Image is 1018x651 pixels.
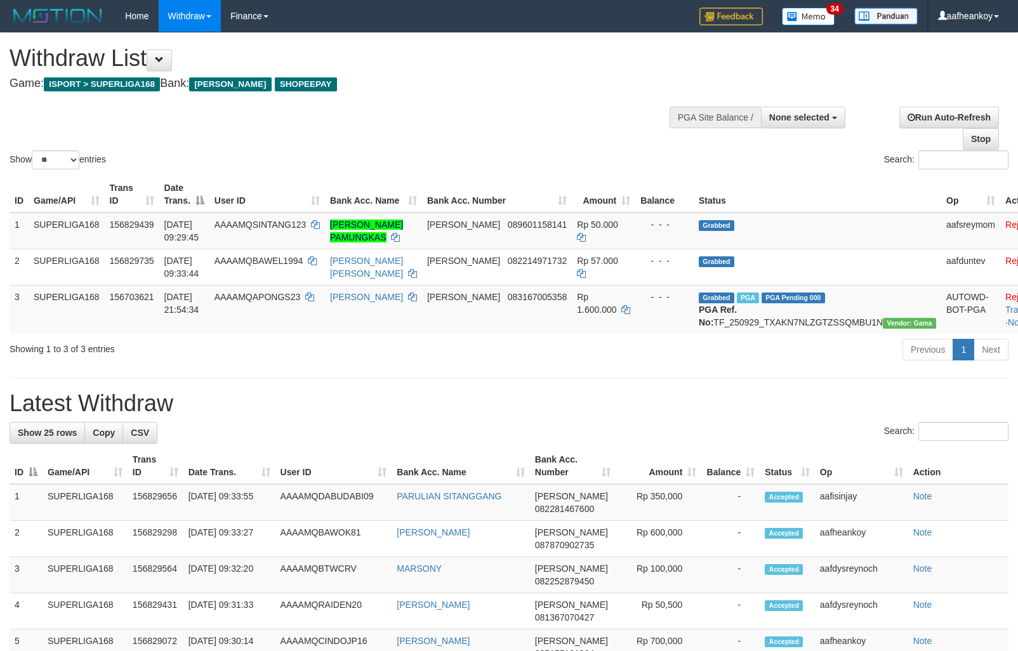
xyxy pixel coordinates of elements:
[953,339,974,360] a: 1
[29,213,105,249] td: SUPERLIGA168
[275,557,392,593] td: AAAAMQBTWCRV
[10,285,29,334] td: 3
[10,77,666,90] h4: Game: Bank:
[535,636,608,646] span: [PERSON_NAME]
[765,636,803,647] span: Accepted
[701,448,760,484] th: Balance: activate to sort column ascending
[762,293,825,303] span: PGA Pending
[397,563,442,574] a: MARSONY
[128,448,183,484] th: Trans ID: activate to sort column ascending
[699,8,763,25] img: Feedback.jpg
[530,448,616,484] th: Bank Acc. Number: activate to sort column ascending
[769,112,830,122] span: None selected
[427,292,500,302] span: [PERSON_NAME]
[122,422,157,444] a: CSV
[616,521,702,557] td: Rp 600,000
[616,448,702,484] th: Amount: activate to sort column ascending
[765,600,803,611] span: Accepted
[535,576,594,586] span: Copy 082252879450 to clipboard
[10,46,666,71] h1: Withdraw List
[899,107,999,128] a: Run Auto-Refresh
[699,293,734,303] span: Grabbed
[110,256,154,266] span: 156829735
[427,220,500,230] span: [PERSON_NAME]
[616,593,702,629] td: Rp 50,500
[29,176,105,213] th: Game/API: activate to sort column ascending
[110,292,154,302] span: 156703621
[427,256,500,266] span: [PERSON_NAME]
[183,557,275,593] td: [DATE] 09:32:20
[10,6,106,25] img: MOTION_logo.png
[640,254,689,267] div: - - -
[913,636,932,646] a: Note
[577,256,618,266] span: Rp 57.000
[10,150,106,169] label: Show entries
[164,292,199,315] span: [DATE] 21:54:34
[43,557,128,593] td: SUPERLIGA168
[765,564,803,575] span: Accepted
[815,484,908,521] td: aafisinjay
[918,150,1008,169] input: Search:
[18,428,77,438] span: Show 25 rows
[330,220,403,242] a: [PERSON_NAME] PAMUNGKAS
[699,305,737,327] b: PGA Ref. No:
[330,292,403,302] a: [PERSON_NAME]
[183,448,275,484] th: Date Trans.: activate to sort column ascending
[694,176,941,213] th: Status
[941,213,1000,249] td: aafsreymom
[701,593,760,629] td: -
[43,593,128,629] td: SUPERLIGA168
[275,521,392,557] td: AAAAMQBAWOK81
[902,339,953,360] a: Previous
[397,636,470,646] a: [PERSON_NAME]
[128,593,183,629] td: 156829431
[815,521,908,557] td: aafheankoy
[616,557,702,593] td: Rp 100,000
[572,176,635,213] th: Amount: activate to sort column ascending
[164,256,199,279] span: [DATE] 09:33:44
[908,448,1008,484] th: Action
[183,593,275,629] td: [DATE] 09:31:33
[694,285,941,334] td: TF_250929_TXAKN7NLZGTZSSQMBU1N
[275,593,392,629] td: AAAAMQRAIDEN20
[10,176,29,213] th: ID
[105,176,159,213] th: Trans ID: activate to sort column ascending
[765,528,803,539] span: Accepted
[577,220,618,230] span: Rp 50.000
[884,150,1008,169] label: Search:
[164,220,199,242] span: [DATE] 09:29:45
[110,220,154,230] span: 156829439
[215,292,300,302] span: AAAAMQAPONGS23
[325,176,422,213] th: Bank Acc. Name: activate to sort column ascending
[275,77,337,91] span: SHOPEEPAY
[941,176,1000,213] th: Op: activate to sort column ascending
[209,176,325,213] th: User ID: activate to sort column ascending
[159,176,209,213] th: Date Trans.: activate to sort column descending
[815,593,908,629] td: aafdysreynoch
[128,484,183,521] td: 156829656
[275,484,392,521] td: AAAAMQDABUDABI09
[737,293,759,303] span: Marked by aafchhiseyha
[699,220,734,231] span: Grabbed
[93,428,115,438] span: Copy
[10,338,414,355] div: Showing 1 to 3 of 3 entries
[508,220,567,230] span: Copy 089601158141 to clipboard
[913,491,932,501] a: Note
[508,256,567,266] span: Copy 082214971732 to clipboard
[635,176,694,213] th: Balance
[815,557,908,593] td: aafdysreynoch
[29,249,105,285] td: SUPERLIGA168
[10,213,29,249] td: 1
[535,600,608,610] span: [PERSON_NAME]
[670,107,761,128] div: PGA Site Balance /
[29,285,105,334] td: SUPERLIGA168
[422,176,572,213] th: Bank Acc. Number: activate to sort column ascending
[974,339,1008,360] a: Next
[10,593,43,629] td: 4
[535,504,594,514] span: Copy 082281467600 to clipboard
[884,422,1008,441] label: Search:
[782,8,835,25] img: Button%20Memo.svg
[963,128,999,150] a: Stop
[215,220,306,230] span: AAAAMQSINTANG123
[826,3,843,15] span: 34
